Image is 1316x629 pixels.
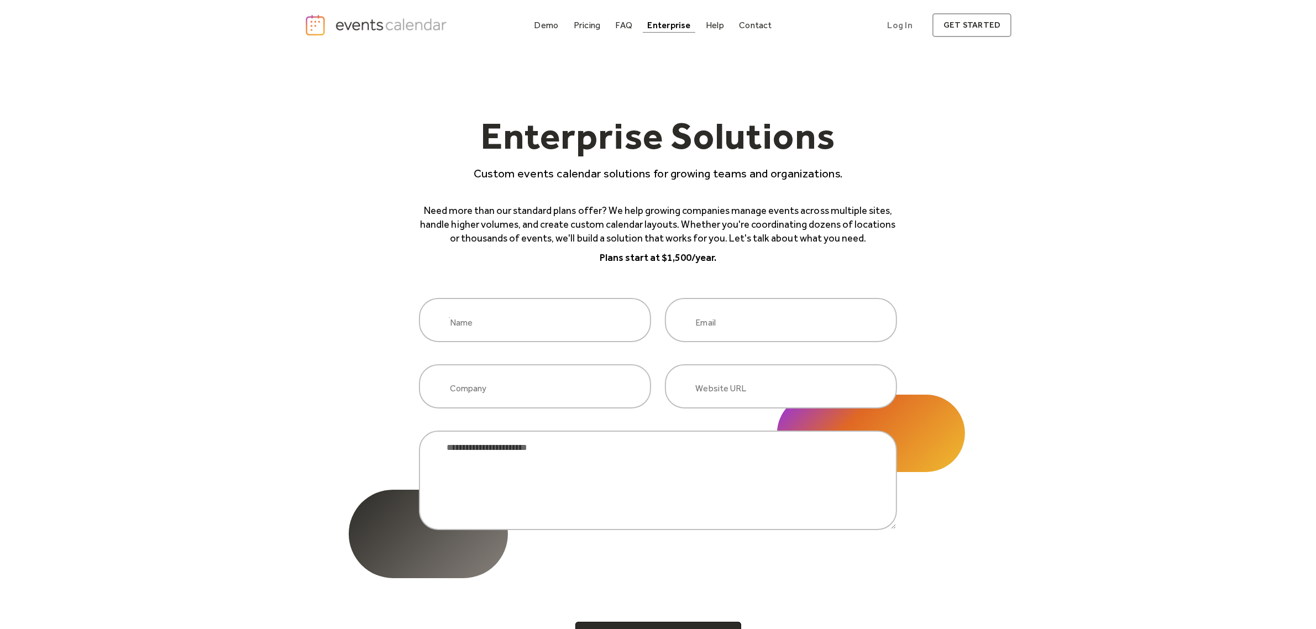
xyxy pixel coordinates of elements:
[574,552,742,595] iframe: reCAPTCHA
[877,13,924,37] a: Log In
[647,22,690,28] div: Enterprise
[643,18,695,33] a: Enterprise
[569,18,605,33] a: Pricing
[706,22,724,28] div: Help
[305,14,450,36] a: home
[616,22,633,28] div: FAQ
[419,204,897,246] p: Need more than our standard plans offer? We help growing companies manage events across multiple ...
[530,18,563,33] a: Demo
[419,165,897,181] p: Custom events calendar solutions for growing teams and organizations.
[739,22,772,28] div: Contact
[419,117,897,165] h1: Enterprise Solutions
[574,22,601,28] div: Pricing
[701,18,728,33] a: Help
[932,13,1011,37] a: get started
[611,18,637,33] a: FAQ
[419,251,897,265] p: Plans start at $1,500/year.
[534,22,559,28] div: Demo
[735,18,777,33] a: Contact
